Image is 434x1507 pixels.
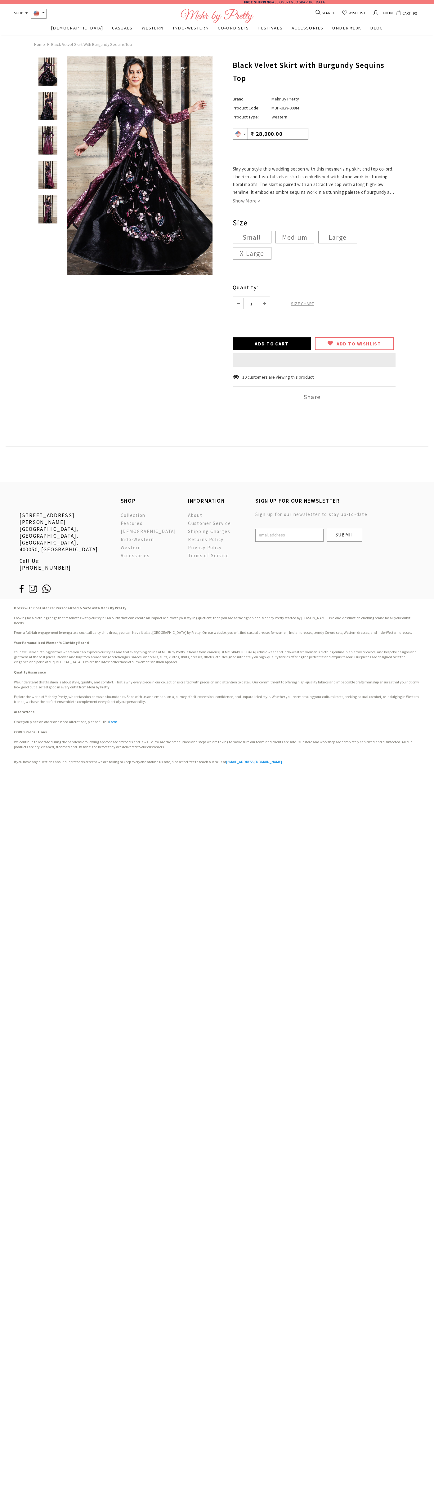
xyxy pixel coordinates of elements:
span: WISHLIST [347,10,365,16]
img: Black Velvet Skirt with Burgundy Sequins Top [37,161,59,189]
a: UNDER ₹10K [332,24,361,35]
span: Accessories [121,553,150,558]
a: SEARCH [316,10,336,16]
label: Medium [275,231,314,243]
span: lay your style this wedding season with this mesmerizing skirt and top co-ord. The rich and taste... [233,166,395,211]
label: Product Type: [233,113,269,120]
a: CART 0 [396,9,418,17]
span: MBP-ULW-008M [271,105,299,111]
img: ic-instagram.svg [29,585,42,593]
p: Your exclusive clothing partner where you can explore your styles and find everything online at M... [14,650,420,665]
p: Once you place an order and need alterations, please fill this [14,719,420,724]
h3: Looking for a clothing range that resonates with your style? An outfit that can create an impact ... [14,616,420,625]
label: X-Large [233,247,271,260]
label: Brand: [233,96,269,102]
a: Show More > [233,197,261,204]
span: customers are viewing this product [248,374,314,380]
a: ACCESSORIES [292,24,323,35]
a: BLOG [370,24,383,35]
span: [DEMOGRAPHIC_DATA] [121,528,176,534]
input: Add to Cart [233,337,311,350]
img: Black Velvet Skirt with Burgundy Sequins Top [37,126,59,154]
a: Privacy Policy [188,544,222,552]
img: Black Velvet Skirt with Burgundy Sequins Top [67,56,213,275]
span: SHOP [121,497,136,504]
span: ₹ 28,000.00 [251,130,282,137]
a: Featured [121,519,143,527]
a: [EMAIL_ADDRESS][DOMAIN_NAME] [226,759,282,764]
span: SIGN IN [378,9,393,16]
span: Indo-Western [121,536,154,542]
h2: Alterations [14,709,420,715]
span: 0 [411,9,418,17]
a: Returns Policy [188,536,224,544]
span: SEARCH [321,10,336,16]
a: About [188,511,203,519]
span: Black Velvet Skirt with Burgundy Sequins Top [51,40,132,48]
a: Indo-Western [121,536,154,544]
span: SIZE CHART [291,301,314,306]
a: Terms of Service [188,552,229,560]
img: Black Velvet Skirt with Burgundy Sequins Top [37,92,59,120]
h2: COVID Precautions [14,729,420,735]
span: CART [401,9,411,17]
label: 10 [242,374,247,380]
a: Collection [121,511,145,519]
img: Black Velvet Skirt with Burgundy Sequins Top [37,57,59,86]
span: FESTIVALS [258,25,283,31]
a: Accessories [121,552,150,560]
span: Privacy Policy [188,545,222,550]
span: CO-ORD SETS [218,25,249,31]
a: WISHLIST [342,10,365,16]
h3: Explore the world of Mehr by Pretty, where fashion knows no boundaries. Shop with us and embark o... [14,694,420,704]
span: Shipping Charges [188,528,230,534]
a: Western [121,544,141,552]
label: Quantity: [233,284,259,294]
span: INDO-WESTERN [173,25,209,31]
h3: We continue to operate during the pandemic following appropriate protocols and laws. Below are th... [14,740,420,764]
span: Size [233,218,248,228]
span: Featured [121,520,143,526]
span: INFORMATION [188,497,225,504]
span: UNDER ₹10K [332,25,361,31]
a: Mehr By Pretty [271,96,299,102]
h3: We understand that fashion is about style, quality, and comfort. That's why every piece in our co... [14,680,420,690]
span: ADD TO WISHLIST [337,340,381,347]
span: Black Velvet Skirt with Burgundy Sequins Top [233,60,384,83]
img: USD [235,131,242,138]
input: Submit [327,529,362,542]
img: Black Velvet Skirt with Burgundy Sequins Top [37,195,59,223]
span: Customer Service [188,520,231,526]
a: WESTERN [142,24,164,35]
a: [DEMOGRAPHIC_DATA] [51,24,103,35]
a: INDO-WESTERN [173,24,209,35]
a: SIGN IN [374,8,393,17]
span: ACCESSORIES [292,25,323,31]
a: Shipping Charges [188,527,230,536]
span: Western [271,114,287,120]
label: Large [318,231,357,243]
h3: From a full-fair engagement lehenga to a cocktail party chic dress, you can have it all at [GEOGR... [14,630,420,635]
p: [STREET_ADDRESS][PERSON_NAME] [GEOGRAPHIC_DATA], [GEOGRAPHIC_DATA],[GEOGRAPHIC_DATA], 400050, [GE... [20,512,111,553]
a: CO-ORD SETS [218,24,249,35]
p: S [233,165,396,196]
p: Call Us: [PHONE_NUMBER] [20,558,111,571]
h2: Your Personalized Women's Clothing Brand [14,640,420,646]
span: About [188,512,203,518]
span: CASUALS [112,25,133,31]
span: Western [121,545,141,550]
span: Terms of Service [188,553,229,558]
input: Email Address [255,529,324,542]
span: BLOG [370,25,383,31]
span: WESTERN [142,25,164,31]
label: Small [233,231,271,243]
h2: Quality Assurance [14,669,420,675]
span: SIGN UP FOR OUR NEWSLETTER [255,497,340,504]
img: ic-fb.svg [20,585,29,593]
span: Share [304,393,320,400]
span: Returns Policy [188,536,224,542]
a: Home [34,40,45,48]
label: Product Code: [233,104,269,111]
a: Form [109,719,117,724]
a: CASUALS [112,24,133,35]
